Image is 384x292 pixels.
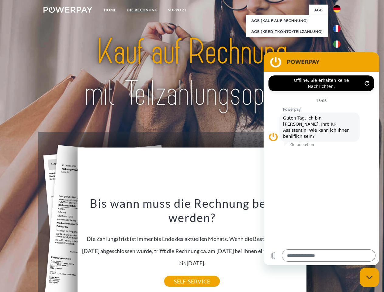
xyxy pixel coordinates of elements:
a: AGB (Kreditkonto/Teilzahlung) [246,26,328,37]
a: agb [309,5,328,16]
a: SELF-SERVICE [164,276,220,287]
img: logo-powerpay-white.svg [43,7,92,13]
img: it [333,40,341,48]
iframe: Messaging-Fenster [264,52,379,265]
div: Die Zahlungsfrist ist immer bis Ende des aktuellen Monats. Wenn die Bestellung z.B. am [DATE] abg... [81,196,303,281]
img: title-powerpay_de.svg [58,29,326,116]
a: AGB (Kauf auf Rechnung) [246,15,328,26]
iframe: Schaltfläche zum Öffnen des Messaging-Fensters; Konversation läuft [360,268,379,287]
a: DIE RECHNUNG [122,5,163,16]
img: de [333,5,341,12]
a: SUPPORT [163,5,192,16]
a: Home [99,5,122,16]
h3: Bis wann muss die Rechnung bezahlt werden? [81,196,303,225]
img: fr [333,25,341,32]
